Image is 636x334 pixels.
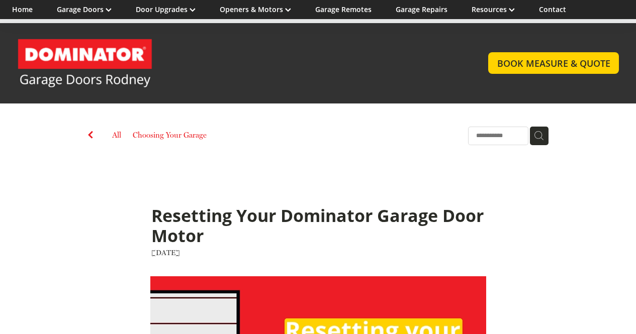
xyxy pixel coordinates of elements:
a: Choosing Your Garage [133,130,207,143]
a: Contact [539,5,566,14]
a: Garage Doors [57,5,112,14]
a: Garage Door and Secure Access Solutions homepage [17,38,468,88]
div: [DATE] [151,247,485,258]
a: Garage Remotes [315,5,372,14]
h1: Resetting Your Dominator Garage Door Motor [151,205,485,248]
a: Home [12,5,33,14]
a: Openers & Motors [220,5,291,14]
a: All [112,131,121,140]
a: Garage Repairs [396,5,447,14]
a: Resources [472,5,515,14]
a: BOOK MEASURE & QUOTE [488,52,618,74]
a: Door Upgrades [136,5,196,14]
